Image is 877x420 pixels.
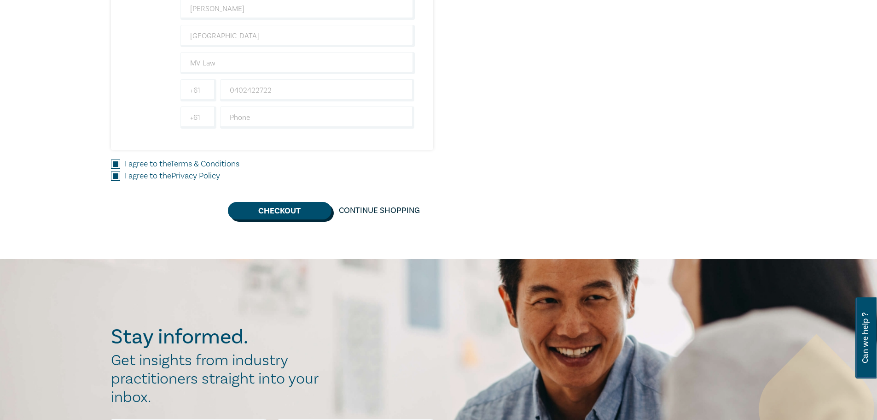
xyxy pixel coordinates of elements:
[180,25,415,47] input: Last Name*
[861,303,870,373] span: Can we help ?
[220,79,415,101] input: Mobile*
[331,202,427,219] a: Continue Shopping
[180,52,415,74] input: Company
[171,171,220,181] a: Privacy Policy
[180,79,216,101] input: +61
[125,158,239,170] label: I agree to the
[125,170,220,182] label: I agree to the
[111,351,328,407] h2: Get insights from industry practitioners straight into your inbox.
[111,325,328,349] h2: Stay informed.
[228,202,331,219] button: Checkout
[170,159,239,169] a: Terms & Conditions
[220,106,415,129] input: Phone
[180,106,216,129] input: +61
